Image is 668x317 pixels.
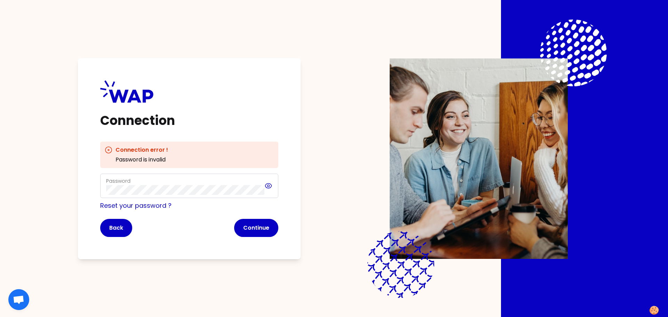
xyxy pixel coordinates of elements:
[116,146,168,154] h3: Connection error !
[106,177,130,184] label: Password
[100,114,278,128] h1: Connection
[100,201,172,210] a: Reset your password ?
[8,289,29,310] div: Open chat
[234,219,278,237] button: Continue
[100,219,132,237] button: Back
[390,58,568,259] img: Description
[116,156,168,164] p: Password is invalid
